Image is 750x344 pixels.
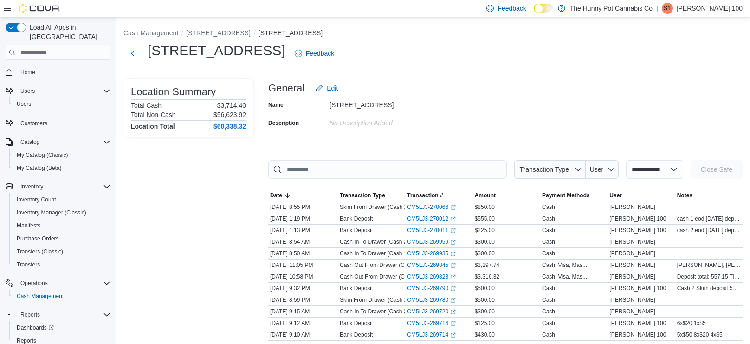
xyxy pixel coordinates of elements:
[268,201,338,213] div: [DATE] 8:55 PM
[609,285,666,292] span: [PERSON_NAME] 100
[475,319,495,327] span: $125.00
[609,238,655,246] span: [PERSON_NAME]
[340,285,373,292] p: Bank Deposit
[340,273,420,280] p: Cash Out From Drawer (Cash 1)
[542,261,587,269] div: Cash, Visa, Mas...
[542,203,555,211] div: Cash
[542,308,555,315] div: Cash
[340,227,373,234] p: Bank Deposit
[609,296,655,304] span: [PERSON_NAME]
[123,29,178,37] button: Cash Management
[9,258,114,271] button: Transfers
[13,207,110,218] span: Inventory Manager (Classic)
[268,119,299,127] label: Description
[677,285,741,292] span: Cash 2 Skim deposit 500 2 x 100 5 x 50 2 x 20 1 x 10
[13,322,58,333] a: Dashboards
[609,261,655,269] span: [PERSON_NAME]
[677,192,692,199] span: Notes
[17,292,64,300] span: Cash Management
[131,86,216,97] h3: Location Summary
[9,206,114,219] button: Inventory Manager (Classic)
[475,203,495,211] span: $850.00
[407,203,456,211] a: CM5LJ3-270066External link
[9,321,114,334] a: Dashboards
[123,28,743,39] nav: An example of EuiBreadcrumbs
[677,215,741,222] span: cash 1 eod [DATE] deposited on [DATE], Deposit total: 557.15 1 x $100 2 x 50 17 x $340 1 x $10 1 ...
[450,205,456,210] svg: External link
[17,151,68,159] span: My Catalog (Classic)
[340,238,409,246] p: Cash In To Drawer (Cash 2)
[13,259,110,270] span: Transfers
[17,85,39,97] button: Users
[407,308,456,315] a: CM5LJ3-269720External link
[475,227,495,234] span: $225.00
[9,162,114,175] button: My Catalog (Beta)
[20,120,47,127] span: Customers
[519,166,569,173] span: Transaction Type
[407,296,456,304] a: CM5LJ3-269780External link
[2,136,114,149] button: Catalog
[17,85,110,97] span: Users
[407,227,456,234] a: CM5LJ3-270011External link
[475,215,495,222] span: $555.00
[534,4,553,13] input: Dark Mode
[450,263,456,268] svg: External link
[17,324,54,331] span: Dashboards
[268,160,507,179] input: This is a search bar. As you type, the results lower in the page will automatically filter.
[13,259,44,270] a: Transfers
[675,190,743,201] button: Notes
[542,250,555,257] div: Cash
[664,3,671,14] span: S1
[542,238,555,246] div: Cash
[407,331,456,338] a: CM5LJ3-269714External link
[13,162,65,174] a: My Catalog (Beta)
[131,111,176,118] h6: Total Non-Cash
[17,222,40,229] span: Manifests
[677,273,741,280] span: Deposit total: 557.15 Till short: -0.05 [PERSON_NAME], [PERSON_NAME], [PERSON_NAME], [PERSON_NAME]
[407,273,456,280] a: CM5LJ3-269828External link
[13,322,110,333] span: Dashboards
[609,319,666,327] span: [PERSON_NAME] 100
[407,250,456,257] a: CM5LJ3-269935External link
[540,190,608,201] button: Payment Methods
[609,203,655,211] span: [PERSON_NAME]
[450,286,456,292] svg: External link
[268,83,304,94] h3: General
[677,227,741,234] span: cash 2 eod [DATE] deposited on [DATE], Deposit total: $225.20 11 x $20 1 x $5
[17,248,63,255] span: Transfers (Classic)
[2,277,114,290] button: Operations
[407,285,456,292] a: CM5LJ3-269790External link
[407,215,456,222] a: CM5LJ3-270012External link
[217,102,246,109] p: $3,714.40
[13,194,110,205] span: Inventory Count
[13,149,110,161] span: My Catalog (Classic)
[17,67,39,78] a: Home
[475,331,495,338] span: $430.00
[13,291,110,302] span: Cash Management
[473,190,540,201] button: Amount
[475,192,496,199] span: Amount
[9,149,114,162] button: My Catalog (Classic)
[131,102,162,109] h6: Total Cash
[542,273,587,280] div: Cash, Visa, Mas...
[340,296,409,304] p: Skim From Drawer (Cash 2)
[13,207,90,218] a: Inventory Manager (Classic)
[609,273,655,280] span: [PERSON_NAME]
[17,278,110,289] span: Operations
[213,111,246,118] p: $56,623.92
[475,296,495,304] span: $500.00
[701,165,732,174] span: Close Safe
[450,216,456,222] svg: External link
[340,192,385,199] span: Transaction Type
[677,319,706,327] span: 6x$20 1x$5
[2,65,114,79] button: Home
[9,290,114,303] button: Cash Management
[17,309,44,320] button: Reports
[268,271,338,282] div: [DATE] 10:58 PM
[691,160,743,179] button: Close Safe
[542,227,555,234] div: Cash
[123,44,142,63] button: Next
[17,181,110,192] span: Inventory
[17,278,52,289] button: Operations
[13,162,110,174] span: My Catalog (Beta)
